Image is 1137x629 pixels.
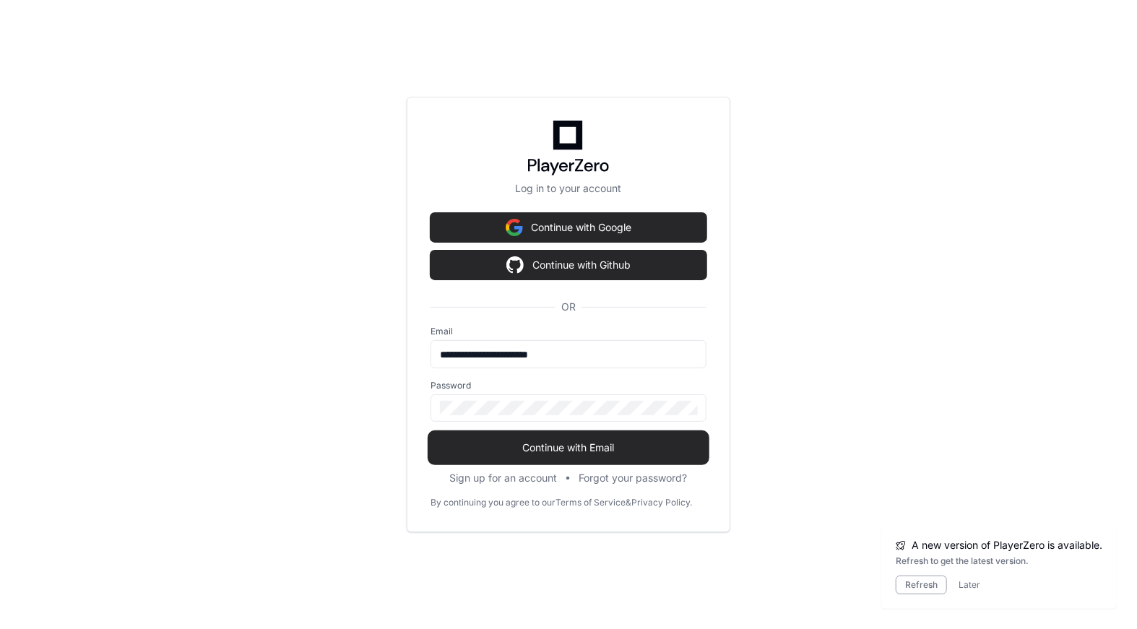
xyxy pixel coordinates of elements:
button: Sign up for an account [450,471,558,485]
button: Later [959,579,980,591]
label: Email [431,326,706,337]
label: Password [431,380,706,391]
span: A new version of PlayerZero is available. [912,538,1102,552]
button: Forgot your password? [579,471,688,485]
button: Continue with Github [431,251,706,279]
div: Refresh to get the latest version. [896,555,1102,567]
button: Refresh [896,576,947,594]
div: & [626,497,631,508]
a: Terms of Service [555,497,626,508]
p: Log in to your account [431,181,706,196]
span: OR [555,300,582,314]
div: By continuing you agree to our [431,497,555,508]
button: Continue with Google [431,213,706,242]
img: Sign in with google [506,251,524,279]
button: Continue with Email [431,433,706,462]
span: Continue with Email [431,441,706,455]
img: Sign in with google [506,213,523,242]
a: Privacy Policy. [631,497,692,508]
